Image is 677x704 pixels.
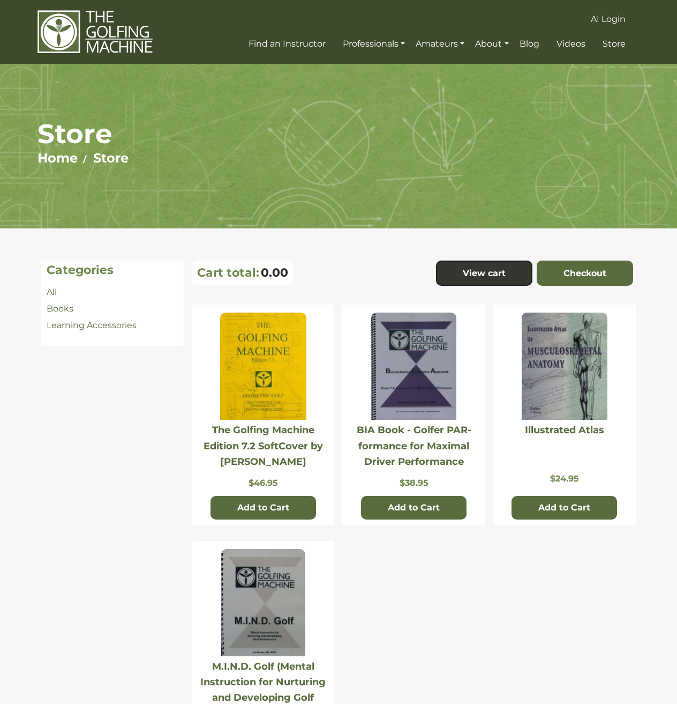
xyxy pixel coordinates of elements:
a: Checkout [537,261,633,286]
span: Find an Instructor [249,39,326,49]
span: Videos [556,39,585,49]
button: Add to Cart [511,496,617,520]
a: Videos [554,34,588,54]
img: Website-photo-MIND.jpg [221,549,305,656]
a: Learning Accessories [47,320,137,330]
a: Amateurs [413,34,467,54]
p: $46.95 [197,478,329,488]
span: AI Login [591,14,626,24]
img: BIA Book - Golfer PAR-formance for Maximal Driver Performance [371,313,456,420]
p: $24.95 [499,473,630,484]
img: Illustrated Atlas [522,313,607,420]
h4: Categories [47,263,178,277]
a: View cart [436,261,532,286]
a: BIA Book - Golfer PAR-formance for Maximal Driver Performance [357,424,471,468]
a: All [47,287,57,297]
p: $38.95 [348,478,479,488]
a: About [472,34,511,54]
a: Store [93,150,129,166]
span: 0.00 [261,265,288,280]
a: Illustrated Atlas [525,424,604,436]
a: The Golfing Machine Edition 7.2 SoftCover by [PERSON_NAME] [204,424,323,468]
button: Add to Cart [361,496,467,520]
h1: Store [37,117,640,150]
span: Blog [520,39,539,49]
img: The Golfing Machine [37,10,153,54]
img: The Golfing Machine Edition 7.2 SoftCover by Homer Kelley [220,313,306,420]
a: Professionals [340,34,408,54]
a: Books [47,303,73,314]
p: Cart total: [197,265,259,280]
span: Store [603,39,626,49]
a: AI Login [588,10,628,29]
a: Store [600,34,628,54]
a: Find an Instructor [246,34,328,54]
button: Add to Cart [210,496,316,520]
a: Home [37,150,78,166]
a: Blog [517,34,542,54]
